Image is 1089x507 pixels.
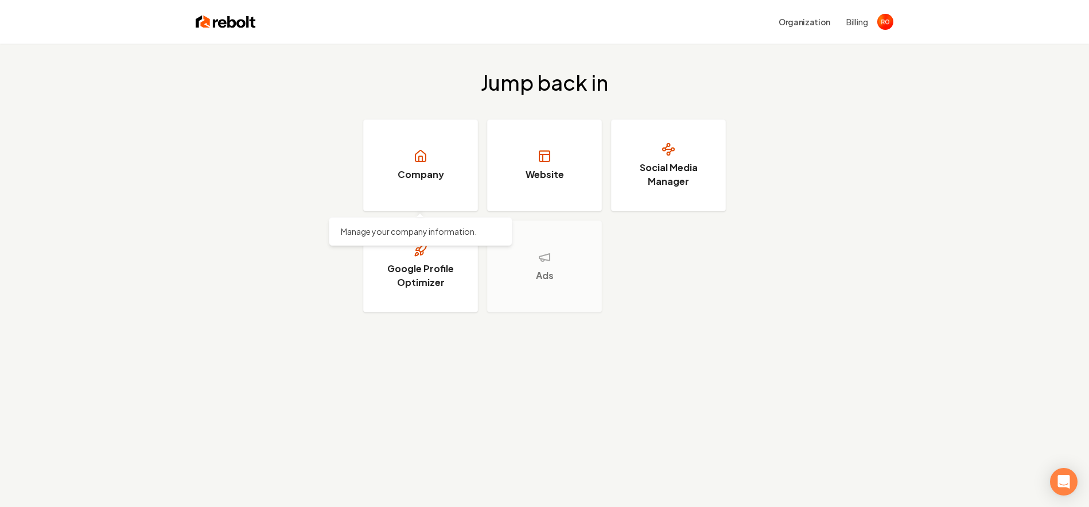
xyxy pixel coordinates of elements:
img: Rebolt Logo [196,14,256,30]
a: Google Profile Optimizer [363,220,478,312]
button: Billing [846,16,868,28]
a: Website [487,119,602,211]
h3: Website [526,168,564,181]
a: Company [363,119,478,211]
div: Open Intercom Messenger [1050,468,1078,496]
p: Manage your company information. [341,226,500,237]
h3: Company [398,168,444,181]
h2: Jump back in [481,71,608,94]
h3: Google Profile Optimizer [378,262,464,289]
button: Organization [772,11,837,32]
a: Social Media Manager [611,119,726,211]
h3: Social Media Manager [625,161,711,188]
h3: Ads [536,269,554,282]
button: Open user button [877,14,893,30]
img: Roberto Osorio [877,14,893,30]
